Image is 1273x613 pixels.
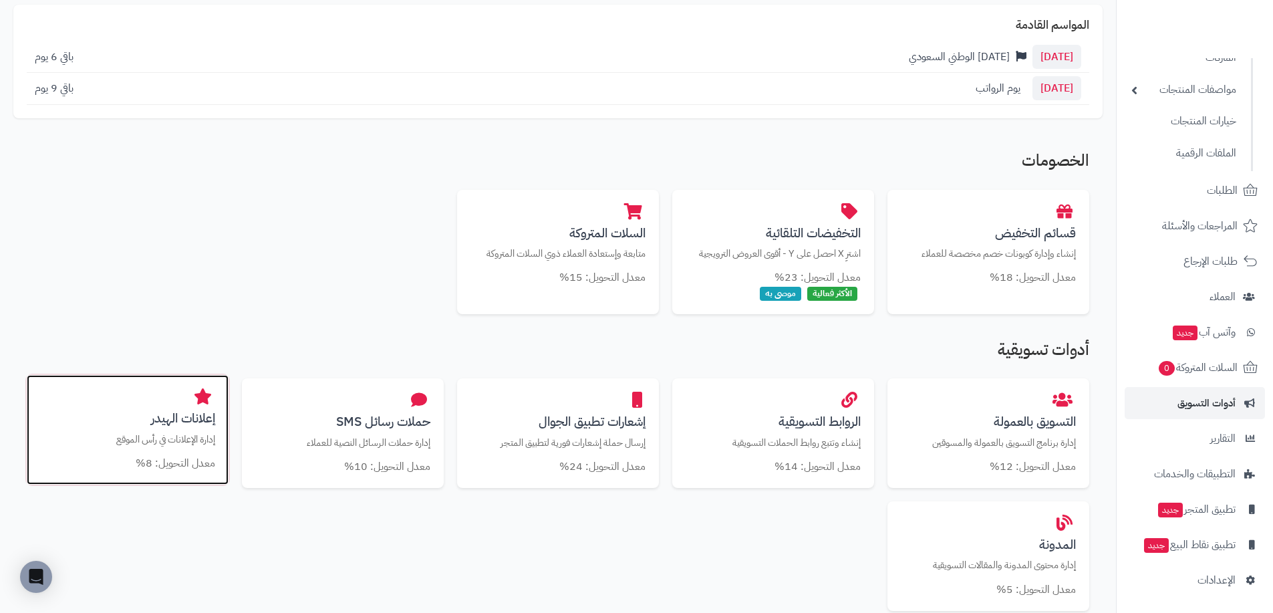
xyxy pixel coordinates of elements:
a: التسويق بالعمولةإدارة برنامج التسويق بالعمولة والمسوقين معدل التحويل: 12% [887,378,1089,488]
span: 0 [1159,361,1175,376]
span: الأكثر فعالية [807,287,857,301]
p: إدارة الإعلانات في رأس الموقع [40,433,215,447]
span: [DATE] [1032,45,1081,69]
h2: المواسم القادمة [27,18,1089,31]
small: معدل التحويل: 18% [990,269,1076,285]
a: طلبات الإرجاع [1125,245,1265,277]
span: [DATE] الوطني السعودي [909,49,1010,65]
h2: أدوات تسويقية [27,341,1089,365]
h3: المدونة [901,537,1076,551]
a: السلات المتروكة0 [1125,352,1265,384]
small: معدل التحويل: 12% [990,459,1076,475]
span: [DATE] [1032,76,1081,100]
span: الطلبات [1207,181,1238,200]
span: تطبيق المتجر [1157,500,1236,519]
a: الطلبات [1125,174,1265,207]
a: خيارات المنتجات [1125,107,1243,136]
p: إنشاء وتتبع روابط الحملات التسويقية [686,436,861,450]
h3: إشعارات تطبيق الجوال [470,414,646,428]
img: logo-2.png [1182,10,1260,38]
span: وآتس آب [1171,323,1236,342]
span: جديد [1144,538,1169,553]
small: معدل التحويل: 8% [136,455,215,471]
span: موصى به [760,287,801,301]
p: اشترِ X احصل على Y - أقوى العروض الترويجية [686,247,861,261]
span: العملاء [1210,287,1236,306]
a: أدوات التسويق [1125,387,1265,419]
h3: قسائم التخفيض [901,226,1076,240]
a: الروابط التسويقيةإنشاء وتتبع روابط الحملات التسويقية معدل التحويل: 14% [672,378,874,488]
a: السلات المتروكةمتابعة وإستعادة العملاء ذوي السلات المتروكة معدل التحويل: 15% [457,190,659,299]
span: جديد [1173,326,1197,340]
a: تطبيق المتجرجديد [1125,493,1265,525]
small: معدل التحويل: 24% [559,459,646,475]
span: السلات المتروكة [1157,358,1238,377]
small: معدل التحويل: 5% [996,582,1076,598]
a: المراجعات والأسئلة [1125,210,1265,242]
span: التطبيقات والخدمات [1154,465,1236,483]
h3: الروابط التسويقية [686,414,861,428]
span: تطبيق نقاط البيع [1143,535,1236,554]
p: متابعة وإستعادة العملاء ذوي السلات المتروكة [470,247,646,261]
a: التخفيضات التلقائيةاشترِ X احصل على Y - أقوى العروض الترويجية معدل التحويل: 23% الأكثر فعالية موص... [672,190,874,314]
span: باقي 6 يوم [35,49,74,65]
p: إنشاء وإدارة كوبونات خصم مخصصة للعملاء [901,247,1076,261]
small: معدل التحويل: 14% [774,459,861,475]
a: التقارير [1125,422,1265,455]
p: إدارة برنامج التسويق بالعمولة والمسوقين [901,436,1076,450]
a: المدونةإدارة محتوى المدونة والمقالات التسويقية معدل التحويل: 5% [887,501,1089,611]
a: التطبيقات والخدمات [1125,458,1265,490]
span: التقارير [1210,429,1236,448]
a: حملات رسائل SMSإدارة حملات الرسائل النصية للعملاء معدل التحويل: 10% [242,378,444,488]
p: إدارة حملات الرسائل النصية للعملاء [255,436,430,450]
span: يوم الرواتب [976,80,1020,96]
small: معدل التحويل: 23% [774,269,861,285]
a: قسائم التخفيضإنشاء وإدارة كوبونات خصم مخصصة للعملاء معدل التحويل: 18% [887,190,1089,299]
p: إدارة محتوى المدونة والمقالات التسويقية [901,558,1076,572]
span: أدوات التسويق [1177,394,1236,412]
a: إشعارات تطبيق الجوالإرسال حملة إشعارات فورية لتطبيق المتجر معدل التحويل: 24% [457,378,659,488]
div: Open Intercom Messenger [20,561,52,593]
a: الإعدادات [1125,564,1265,596]
small: معدل التحويل: 10% [344,459,430,475]
span: باقي 9 يوم [35,80,74,96]
span: الإعدادات [1197,571,1236,590]
a: مواصفات المنتجات [1125,76,1243,104]
a: الملفات الرقمية [1125,139,1243,168]
span: جديد [1158,503,1183,517]
a: العملاء [1125,281,1265,313]
a: إعلانات الهيدرإدارة الإعلانات في رأس الموقع معدل التحويل: 8% [27,375,229,485]
a: تطبيق نقاط البيعجديد [1125,529,1265,561]
h2: الخصومات [27,152,1089,176]
h3: إعلانات الهيدر [40,411,215,425]
span: طلبات الإرجاع [1183,252,1238,271]
a: وآتس آبجديد [1125,316,1265,348]
p: إرسال حملة إشعارات فورية لتطبيق المتجر [470,436,646,450]
h3: التخفيضات التلقائية [686,226,861,240]
h3: التسويق بالعمولة [901,414,1076,428]
small: معدل التحويل: 15% [559,269,646,285]
span: المراجعات والأسئلة [1162,217,1238,235]
h3: السلات المتروكة [470,226,646,240]
h3: حملات رسائل SMS [255,414,430,428]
